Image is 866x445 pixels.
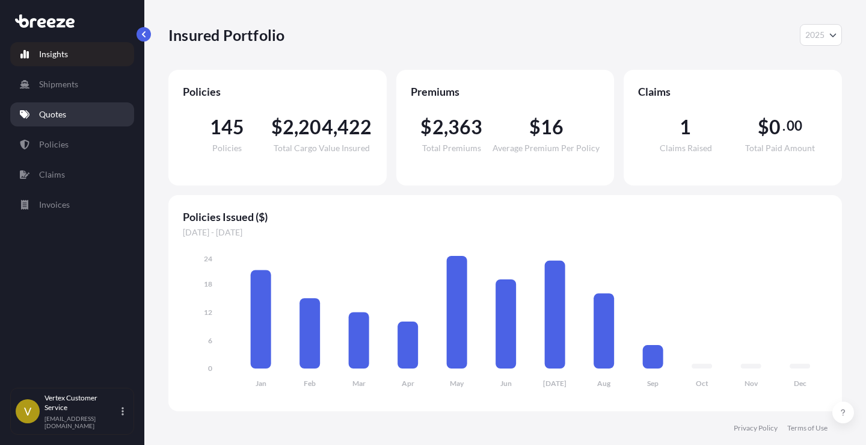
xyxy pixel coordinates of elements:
span: Policies [183,84,372,99]
tspan: Aug [597,379,611,388]
span: Total Premiums [422,144,481,152]
span: , [444,117,448,137]
tspan: [DATE] [543,379,567,388]
a: Privacy Policy [734,423,778,433]
p: Claims [39,169,65,181]
span: Average Premium Per Policy [493,144,600,152]
span: Total Cargo Value Insured [274,144,370,152]
p: [EMAIL_ADDRESS][DOMAIN_NAME] [45,415,119,429]
tspan: Sep [647,379,659,388]
tspan: 18 [204,279,212,288]
p: Insured Portfolio [168,25,284,45]
span: 16 [541,117,564,137]
tspan: May [450,379,464,388]
span: 1 [680,117,691,137]
button: Year Selector [800,24,842,46]
span: $ [758,117,769,137]
tspan: 6 [208,336,212,345]
p: Quotes [39,108,66,120]
span: Claims Raised [660,144,712,152]
a: Shipments [10,72,134,96]
a: Policies [10,132,134,157]
span: , [333,117,337,137]
a: Terms of Use [787,423,828,433]
span: 2 [283,117,294,137]
p: Insights [39,48,68,60]
span: Total Paid Amount [745,144,815,152]
span: $ [271,117,283,137]
a: Invoices [10,193,134,217]
tspan: Apr [402,379,414,388]
p: Policies [39,138,69,151]
span: Claims [638,84,828,99]
tspan: Feb [304,379,316,388]
tspan: 0 [208,364,212,373]
span: 00 [787,121,802,131]
span: 204 [298,117,333,137]
p: Invoices [39,199,70,211]
span: [DATE] - [DATE] [183,226,828,238]
span: $ [420,117,432,137]
a: Claims [10,163,134,187]
span: 0 [769,117,781,137]
span: 145 [210,117,245,137]
span: Policies [212,144,242,152]
p: Vertex Customer Service [45,393,119,412]
tspan: Oct [696,379,708,388]
tspan: Mar [352,379,366,388]
span: V [24,405,31,417]
tspan: Dec [794,379,806,388]
tspan: Jan [256,379,266,388]
span: 422 [337,117,372,137]
a: Quotes [10,102,134,126]
span: Policies Issued ($) [183,210,828,224]
tspan: Jun [500,379,512,388]
span: 363 [448,117,483,137]
span: 2 [432,117,444,137]
span: Premiums [411,84,600,99]
tspan: 24 [204,254,212,263]
span: $ [529,117,541,137]
tspan: 12 [204,308,212,317]
a: Insights [10,42,134,66]
span: 2025 [805,29,825,41]
span: . [782,121,785,131]
p: Shipments [39,78,78,90]
span: , [294,117,298,137]
tspan: Nov [745,379,758,388]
